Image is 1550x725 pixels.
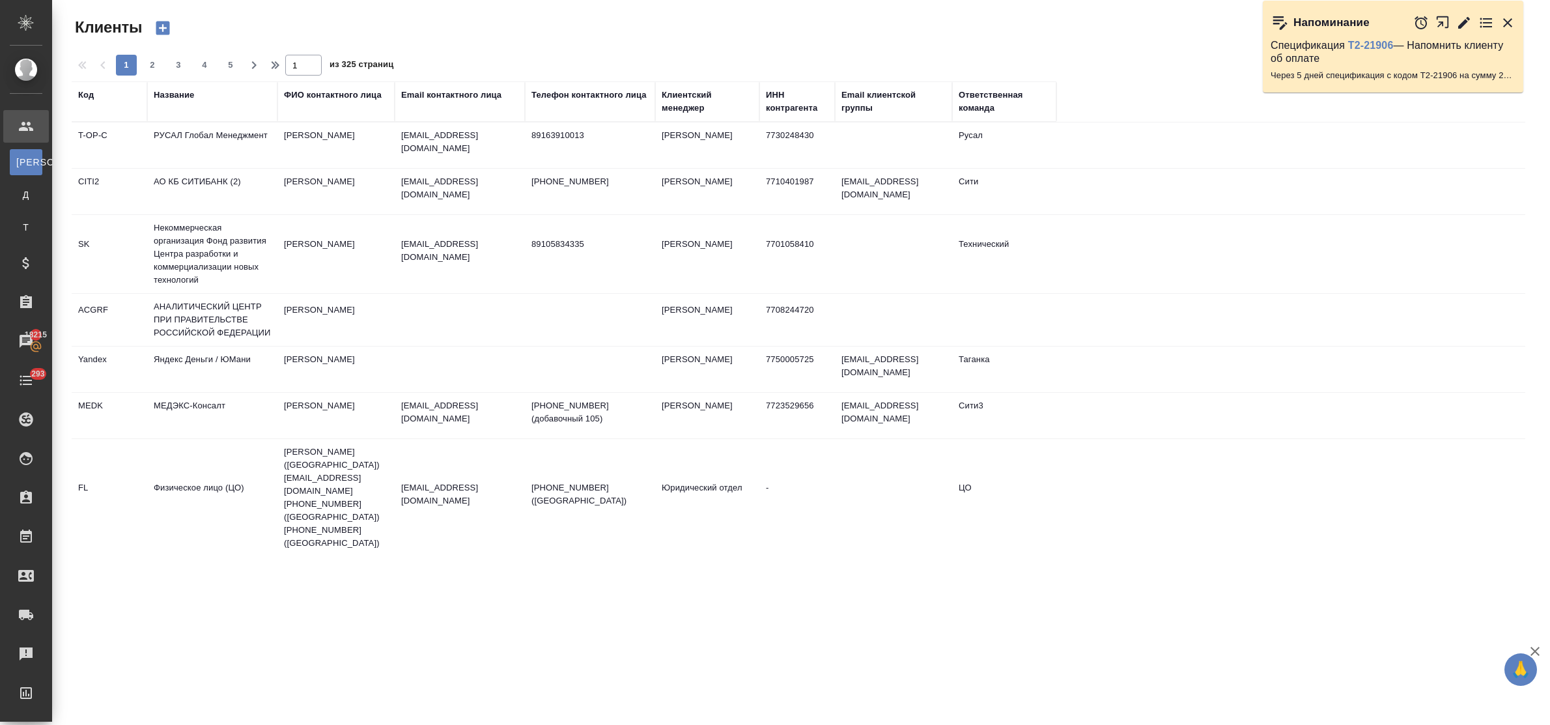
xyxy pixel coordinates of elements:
[17,328,55,341] span: 18215
[72,122,147,168] td: T-OP-C
[1500,15,1515,31] button: Закрыть
[147,294,277,346] td: АНАЛИТИЧЕСКИЙ ЦЕНТР ПРИ ПРАВИТЕЛЬСТВЕ РОССИЙСКОЙ ФЕДЕРАЦИИ
[10,182,42,208] a: Д
[277,297,395,343] td: [PERSON_NAME]
[1348,40,1394,51] a: Т2-21906
[531,89,647,102] div: Телефон контактного лица
[147,215,277,293] td: Некоммерческая организация Фонд развития Центра разработки и коммерциализации новых технологий
[952,169,1056,214] td: Сити
[330,57,393,76] span: из 325 страниц
[1478,15,1494,31] button: Перейти в todo
[3,325,49,358] a: 18215
[655,393,759,438] td: [PERSON_NAME]
[401,481,518,507] p: [EMAIL_ADDRESS][DOMAIN_NAME]
[147,393,277,438] td: МЕДЭКС-Консалт
[759,169,835,214] td: 7710401987
[959,89,1050,115] div: Ответственная команда
[835,347,952,392] td: [EMAIL_ADDRESS][DOMAIN_NAME]
[147,347,277,392] td: Яндекс Деньги / ЮМани
[1504,653,1537,686] button: 🙏
[401,89,501,102] div: Email контактного лица
[952,393,1056,438] td: Сити3
[78,89,94,102] div: Код
[531,175,649,188] p: [PHONE_NUMBER]
[277,231,395,277] td: [PERSON_NAME]
[10,214,42,240] a: Т
[168,55,189,76] button: 3
[952,347,1056,392] td: Таганка
[401,238,518,264] p: [EMAIL_ADDRESS][DOMAIN_NAME]
[16,221,36,234] span: Т
[277,122,395,168] td: [PERSON_NAME]
[655,122,759,168] td: [PERSON_NAME]
[72,393,147,438] td: MEDK
[401,175,518,201] p: [EMAIL_ADDRESS][DOMAIN_NAME]
[835,393,952,438] td: [EMAIL_ADDRESS][DOMAIN_NAME]
[835,169,952,214] td: [EMAIL_ADDRESS][DOMAIN_NAME]
[531,399,649,425] p: [PHONE_NUMBER] (добавочный 105)
[10,149,42,175] a: [PERSON_NAME]
[194,55,215,76] button: 4
[655,231,759,277] td: [PERSON_NAME]
[759,347,835,392] td: 7750005725
[3,364,49,397] a: 293
[766,89,828,115] div: ИНН контрагента
[277,347,395,392] td: [PERSON_NAME]
[759,231,835,277] td: 7701058410
[16,156,36,169] span: [PERSON_NAME]
[277,393,395,438] td: [PERSON_NAME]
[531,129,649,142] p: 89163910013
[1413,15,1429,31] button: Отложить
[1271,39,1515,65] p: Спецификация — Напомнить клиенту об оплате
[401,399,518,425] p: [EMAIL_ADDRESS][DOMAIN_NAME]
[72,475,147,520] td: FL
[23,367,53,380] span: 293
[759,297,835,343] td: 7708244720
[277,169,395,214] td: [PERSON_NAME]
[531,481,649,507] p: [PHONE_NUMBER] ([GEOGRAPHIC_DATA])
[1456,15,1472,31] button: Редактировать
[531,238,649,251] p: 89105834335
[759,393,835,438] td: 7723529656
[194,59,215,72] span: 4
[841,89,946,115] div: Email клиентской группы
[72,297,147,343] td: ACGRF
[72,169,147,214] td: CITI2
[1271,69,1515,82] p: Через 5 дней спецификация с кодом Т2-21906 на сумму 2107.2 RUB будет просрочена
[147,17,178,39] button: Создать
[147,169,277,214] td: АО КБ СИТИБАНК (2)
[72,231,147,277] td: SK
[1435,8,1450,36] button: Открыть в новой вкладке
[72,17,142,38] span: Клиенты
[16,188,36,201] span: Д
[655,297,759,343] td: [PERSON_NAME]
[72,347,147,392] td: Yandex
[759,122,835,168] td: 7730248430
[655,347,759,392] td: [PERSON_NAME]
[662,89,753,115] div: Клиентский менеджер
[147,122,277,168] td: РУСАЛ Глобал Менеджмент
[1510,656,1532,683] span: 🙏
[952,475,1056,520] td: ЦО
[655,475,759,520] td: Юридический отдел
[952,122,1056,168] td: Русал
[142,59,163,72] span: 2
[147,475,277,520] td: Физическое лицо (ЦО)
[655,169,759,214] td: [PERSON_NAME]
[1293,16,1370,29] p: Напоминание
[168,59,189,72] span: 3
[759,475,835,520] td: -
[952,231,1056,277] td: Технический
[142,55,163,76] button: 2
[220,59,241,72] span: 5
[284,89,382,102] div: ФИО контактного лица
[401,129,518,155] p: [EMAIL_ADDRESS][DOMAIN_NAME]
[154,89,194,102] div: Название
[220,55,241,76] button: 5
[277,439,395,556] td: [PERSON_NAME] ([GEOGRAPHIC_DATA]) [EMAIL_ADDRESS][DOMAIN_NAME] [PHONE_NUMBER] ([GEOGRAPHIC_DATA])...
